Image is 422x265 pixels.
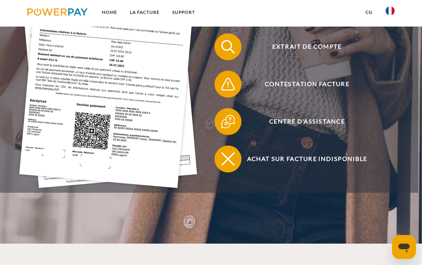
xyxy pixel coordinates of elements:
a: Contestation Facture [205,69,400,99]
span: Extrait de compte [225,33,390,60]
a: Extrait de compte [205,32,400,62]
button: Achat sur facture indisponible [215,146,390,173]
img: qb_search.svg [220,39,237,55]
span: Contestation Facture [225,71,390,98]
a: Home [95,6,124,19]
button: Contestation Facture [215,71,390,98]
a: CG [359,6,379,19]
img: qb_help.svg [220,113,237,130]
img: fr [386,6,395,15]
img: qb_warning.svg [220,76,237,93]
a: Achat sur facture indisponible [205,144,400,174]
span: Achat sur facture indisponible [225,146,390,173]
img: logo-powerpay.svg [27,8,88,16]
button: Extrait de compte [215,33,390,60]
span: Centre d'assistance [225,108,390,135]
a: Centre d'assistance [205,107,400,137]
iframe: Bouton de lancement de la fenêtre de messagerie [392,235,416,259]
button: Centre d'assistance [215,108,390,135]
a: Support [166,6,201,19]
a: LA FACTURE [124,6,166,19]
img: qb_close.svg [220,151,237,168]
